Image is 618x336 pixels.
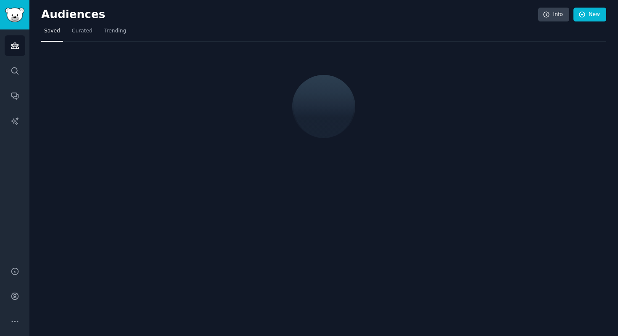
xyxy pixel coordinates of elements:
[44,27,60,35] span: Saved
[41,24,63,42] a: Saved
[5,8,24,22] img: GummySearch logo
[538,8,569,22] a: Info
[69,24,95,42] a: Curated
[101,24,129,42] a: Trending
[41,8,538,21] h2: Audiences
[104,27,126,35] span: Trending
[573,8,606,22] a: New
[72,27,92,35] span: Curated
